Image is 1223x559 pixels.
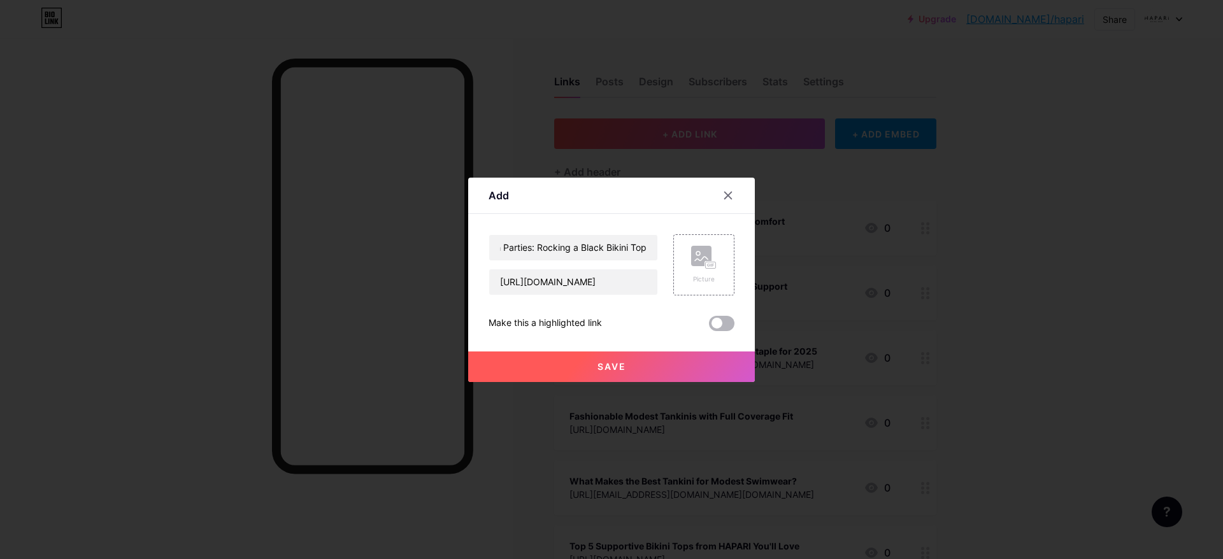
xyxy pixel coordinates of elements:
span: Save [597,361,626,372]
input: URL [489,269,657,295]
button: Save [468,351,755,382]
input: Title [489,235,657,260]
div: Picture [691,274,717,284]
div: Add [489,188,509,203]
div: Make this a highlighted link [489,316,602,331]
